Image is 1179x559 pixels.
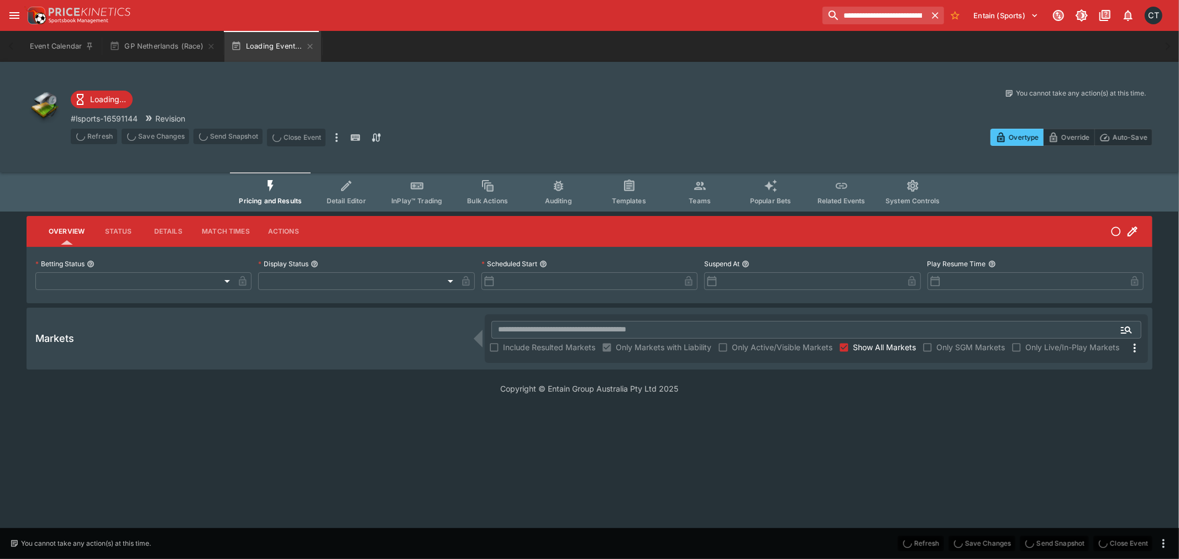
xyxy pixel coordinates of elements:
[1095,6,1115,25] button: Documentation
[928,259,986,268] p: Play Resume Time
[27,88,62,124] img: other.png
[704,259,740,268] p: Suspend At
[90,93,126,105] p: Loading...
[616,341,711,353] span: Only Markets with Liability
[330,129,343,146] button: more
[1145,7,1162,24] div: Cameron Tarver
[1043,129,1094,146] button: Override
[327,197,366,205] span: Detail Editor
[1025,341,1119,353] span: Only Live/In-Play Markets
[143,218,193,245] button: Details
[24,4,46,27] img: PriceKinetics Logo
[1061,131,1089,143] p: Override
[35,332,74,345] h5: Markets
[259,218,308,245] button: Actions
[988,260,996,268] button: Play Resume Time
[991,129,1152,146] div: Start From
[71,113,138,124] p: Copy To Clipboard
[481,259,537,268] p: Scheduled Start
[1118,6,1138,25] button: Notifications
[1094,129,1152,146] button: Auto-Save
[742,260,750,268] button: Suspend At
[1117,320,1136,340] button: Open
[467,197,508,205] span: Bulk Actions
[1128,341,1141,355] svg: More
[23,31,101,62] button: Event Calendar
[750,197,792,205] span: Popular Bets
[4,6,24,25] button: open drawer
[103,31,222,62] button: GP Netherlands (Race)
[87,260,95,268] button: Betting Status
[822,7,926,24] input: search
[258,259,308,268] p: Display Status
[21,539,151,549] p: You cannot take any action(s) at this time.
[1113,131,1147,143] p: Auto-Save
[967,7,1045,24] button: Select Tenant
[49,18,108,23] img: Sportsbook Management
[155,113,185,124] p: Revision
[239,197,302,205] span: Pricing and Results
[93,218,143,245] button: Status
[230,172,949,212] div: Event type filters
[818,197,866,205] span: Related Events
[1016,88,1146,98] p: You cannot take any action(s) at this time.
[853,341,916,353] span: Show All Markets
[732,341,832,353] span: Only Active/Visible Markets
[1049,6,1068,25] button: Connected to PK
[193,218,259,245] button: Match Times
[936,341,1005,353] span: Only SGM Markets
[991,129,1044,146] button: Overtype
[311,260,318,268] button: Display Status
[224,31,321,62] button: Loading Event...
[612,197,646,205] span: Templates
[1009,131,1039,143] p: Overtype
[946,7,964,24] button: No Bookmarks
[40,218,93,245] button: Overview
[545,197,572,205] span: Auditing
[1072,6,1092,25] button: Toggle light/dark mode
[1157,537,1170,550] button: more
[539,260,547,268] button: Scheduled Start
[391,197,442,205] span: InPlay™ Trading
[885,197,940,205] span: System Controls
[503,341,595,353] span: Include Resulted Markets
[689,197,711,205] span: Teams
[1141,3,1166,28] button: Cameron Tarver
[49,8,130,16] img: PriceKinetics
[35,259,85,268] p: Betting Status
